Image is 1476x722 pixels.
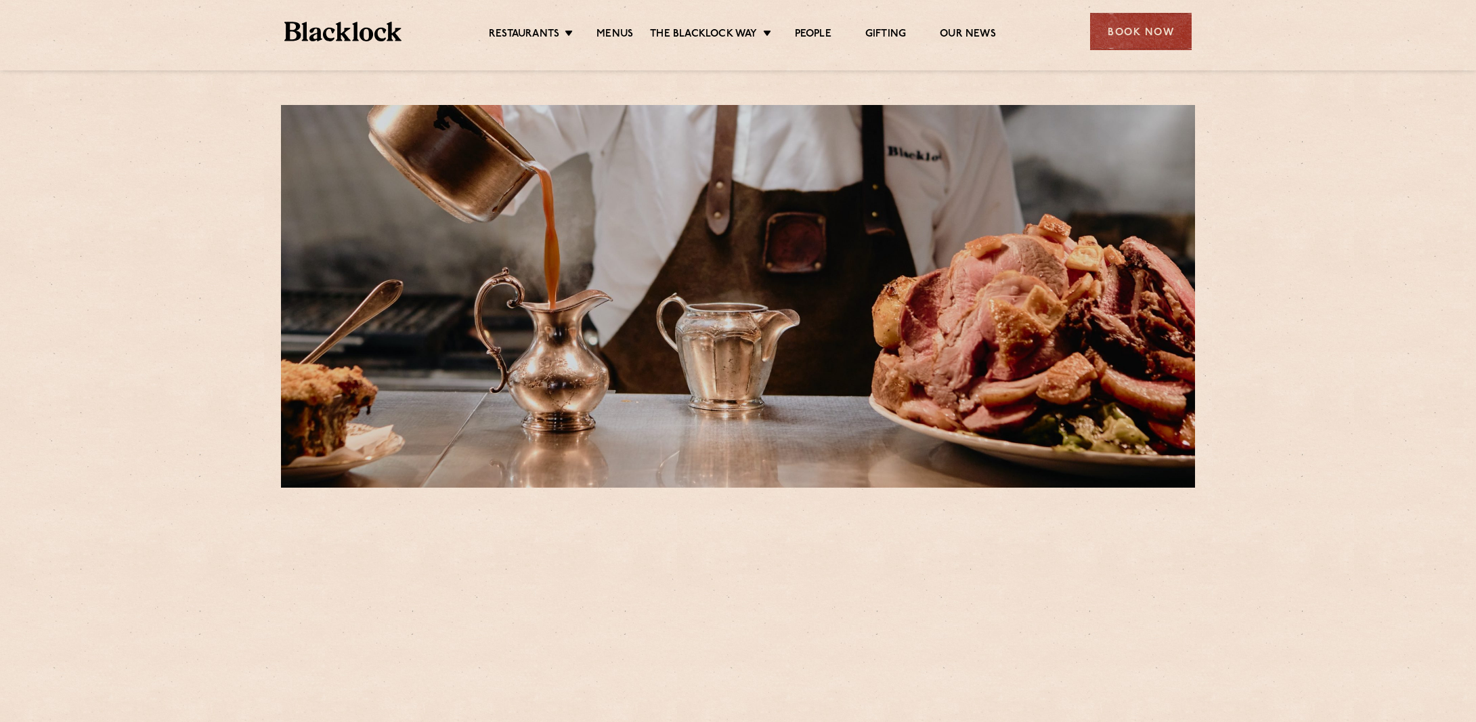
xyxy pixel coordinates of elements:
[940,28,996,43] a: Our News
[489,28,559,43] a: Restaurants
[865,28,906,43] a: Gifting
[596,28,633,43] a: Menus
[795,28,831,43] a: People
[1090,13,1192,50] div: Book Now
[284,22,401,41] img: BL_Textured_Logo-footer-cropped.svg
[650,28,757,43] a: The Blacklock Way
